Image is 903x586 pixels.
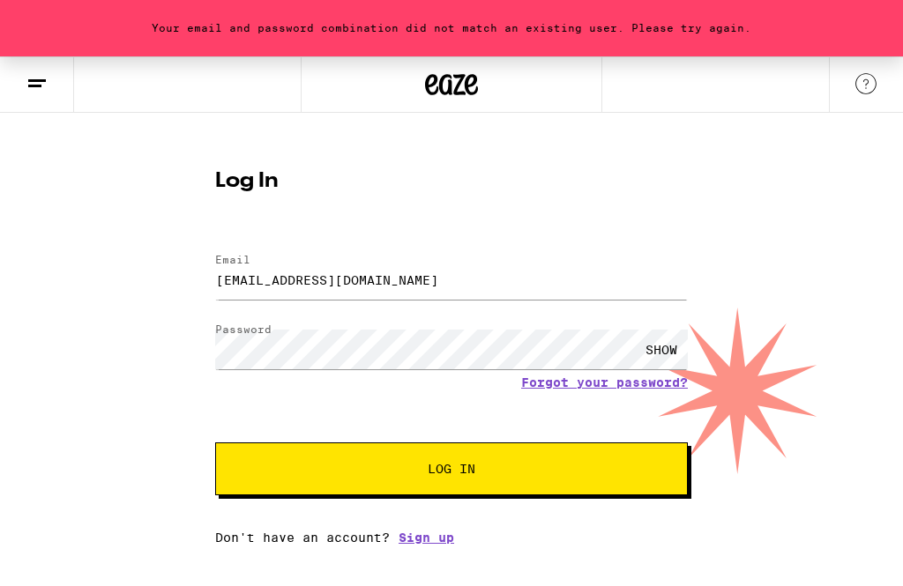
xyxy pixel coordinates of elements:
[215,260,688,300] input: Email
[399,530,454,545] a: Sign up
[215,530,688,545] div: Don't have an account?
[11,12,127,26] span: Hi. Need any help?
[215,254,250,265] label: Email
[215,323,272,335] label: Password
[215,171,688,192] h1: Log In
[521,375,688,389] a: Forgot your password?
[215,442,688,495] button: Log In
[635,330,688,369] div: SHOW
[428,463,475,475] span: Log In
